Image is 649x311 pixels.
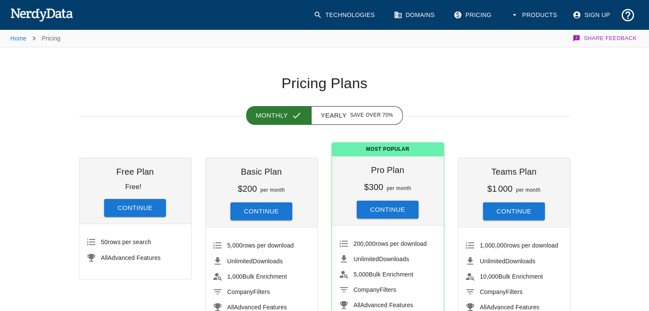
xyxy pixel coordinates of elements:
span: Advanced Features [354,302,413,308]
span: 200,000 [354,240,376,247]
button: Products [505,4,564,26]
span: Unlimited [354,256,379,262]
span: Most Popular [332,143,444,156]
nav: breadcrumb [10,30,61,47]
span: Advanced Features [101,254,161,261]
button: Monthly [246,106,311,125]
span: 5,000 [227,242,243,249]
span: Company [480,288,506,295]
button: Continue [230,202,293,220]
h1: Pricing Plans [79,75,570,92]
span: Unlimited [227,258,253,265]
span: rows per download [354,240,427,247]
a: Pricing [448,4,498,26]
p: Pricing [42,34,61,43]
span: per month [260,187,285,193]
span: rows per download [480,242,559,249]
span: Advanced Features [480,304,540,311]
span: rows per download [227,242,294,249]
span: Downloads [227,258,283,265]
span: Company [354,286,380,293]
span: Advanced Features [227,304,287,311]
button: Continue [483,202,545,220]
h6: Basic Plan [212,165,311,179]
h6: $200 [238,184,257,193]
p: Free! [125,183,141,190]
span: 1,000,000 [480,242,507,249]
span: Company [227,288,253,295]
span: Filters [354,286,396,293]
span: Bulk Enrichment [227,273,287,280]
span: rows per search [101,239,151,245]
span: All [354,302,361,308]
button: Continue [104,199,166,217]
span: Downloads [480,258,535,265]
span: Filters [227,288,270,295]
span: Filters [480,288,523,295]
h6: Pro Plan [339,163,437,177]
h6: $300 [364,182,383,192]
h6: $1 000 [487,184,512,193]
span: Bulk Enrichment [354,271,413,278]
a: Domains [389,4,442,26]
span: 10,000 [480,273,499,280]
button: Yearly Save over 70% [311,106,403,125]
a: Home [10,35,26,42]
span: All [480,304,487,311]
span: 1,000 [227,273,243,280]
span: All [227,304,234,311]
h6: Teams Plan [465,165,563,179]
button: Support and Documentation [617,4,639,26]
span: Bulk Enrichment [480,273,543,280]
span: 50 [101,239,108,245]
button: Continue [357,201,419,219]
span: Downloads [354,256,409,262]
span: per month [516,187,541,193]
span: per month [387,185,411,191]
span: Save over 70% [350,111,393,120]
span: All [101,254,108,261]
button: Share Feedback [571,30,639,47]
img: NerdyData.com [10,6,73,23]
a: Sign Up [568,4,617,26]
h6: Free Plan [86,165,184,179]
a: Technologies [308,4,382,26]
span: 5,000 [354,271,369,278]
span: Unlimited [480,258,506,265]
